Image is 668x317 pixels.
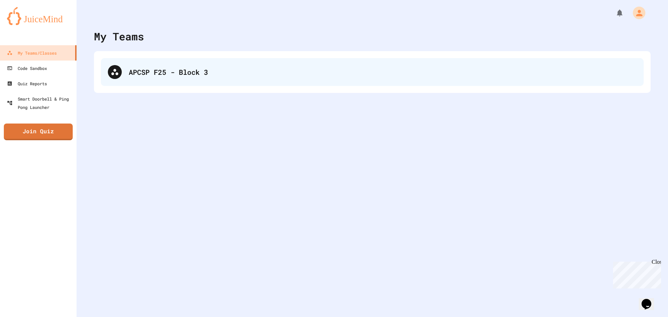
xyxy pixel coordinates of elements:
div: Chat with us now!Close [3,3,48,44]
div: Code Sandbox [7,64,47,72]
div: My Notifications [603,7,626,19]
div: Quiz Reports [7,79,47,88]
div: APCSP F25 - Block 3 [129,67,637,77]
div: APCSP F25 - Block 3 [101,58,644,86]
iframe: chat widget [639,289,661,310]
div: My Teams [94,29,144,44]
div: Smart Doorbell & Ping Pong Launcher [7,95,74,111]
img: logo-orange.svg [7,7,70,25]
div: My Teams/Classes [7,49,57,57]
div: My Account [626,5,647,21]
a: Join Quiz [4,124,73,140]
iframe: chat widget [610,259,661,288]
